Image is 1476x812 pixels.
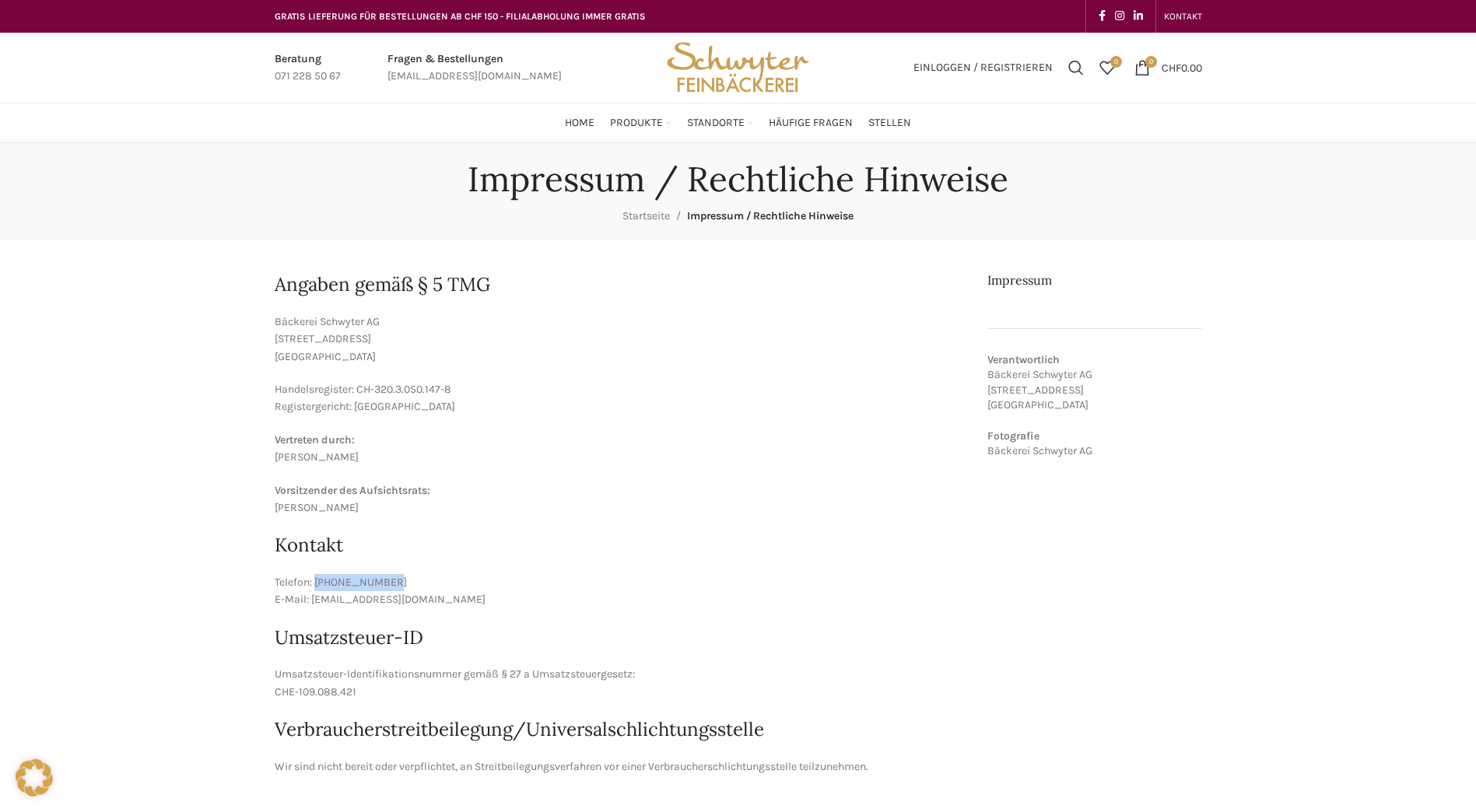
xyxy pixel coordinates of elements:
div: Meine Wunschliste [1092,52,1123,83]
div: Secondary navigation [1156,1,1210,32]
span: Produkte [610,116,663,131]
span: Impressum / Rechtliche Hinweise [687,209,854,222]
h2: Impressum [987,271,1202,289]
div: Main navigation [267,107,1210,138]
p: Umsatzsteuer-Identifikationsnummer gemäß § 27 a Umsatzsteuergesetz: CHE-109.088.421 [275,666,965,701]
a: Infobox link [387,51,562,86]
span: CHF [1162,61,1181,74]
span: 0 [1110,56,1122,68]
a: 0 [1092,52,1123,83]
h2: Umsatzsteuer-ID [275,625,965,651]
a: Suchen [1061,52,1092,83]
h2: Angaben gemäß § 5 TMG [275,271,965,298]
a: Produkte [610,107,671,138]
p: Telefon: [PHONE_NUMBER] E-Mail: [EMAIL_ADDRESS][DOMAIN_NAME] [275,574,965,609]
a: Instagram social link [1110,5,1129,27]
h2: Kontakt [275,532,965,558]
img: Bäckerei Schwyter [661,33,814,103]
a: 0 CHF0.00 [1127,52,1210,83]
strong: Vertreten durch: [275,433,355,446]
a: Home [565,107,594,138]
span: GRATIS LIEFERUNG FÜR BESTELLUNGEN AB CHF 150 - FILIALABHOLUNG IMMER GRATIS [275,11,646,22]
p: [PERSON_NAME] [275,432,965,467]
h2: Verbraucher­streit­beilegung/Universal­schlichtungs­stelle [275,716,965,743]
strong: Fotografie [987,429,1040,443]
strong: Verantwortlich [987,353,1060,366]
a: Startseite [622,209,670,222]
a: Site logo [661,60,814,73]
p: [PERSON_NAME] [275,482,965,517]
a: KONTAKT [1164,1,1202,32]
a: Einloggen / Registrieren [906,52,1061,83]
p: Bäckerei Schwyter AG [STREET_ADDRESS] [GEOGRAPHIC_DATA] [275,313,965,366]
span: KONTAKT [1164,11,1202,22]
p: Wir sind nicht bereit oder verpflichtet, an Streitbeilegungsverfahren vor einer Verbraucherschlic... [275,758,965,775]
span: 0 [1145,56,1157,68]
h1: Impressum / Rechtliche Hinweise [468,159,1008,200]
a: Standorte [687,107,753,138]
span: Standorte [687,116,745,131]
a: Stellen [868,107,911,138]
p: Handelsregister: CH-320.3.050.147-8 Registergericht: [GEOGRAPHIC_DATA] [275,381,965,416]
p: Bäckerei Schwyter AG [STREET_ADDRESS] [GEOGRAPHIC_DATA] Bäckerei Schwyter AG [987,352,1202,459]
bdi: 0.00 [1162,61,1202,74]
a: Infobox link [275,51,341,86]
a: Facebook social link [1094,5,1110,27]
span: Einloggen / Registrieren [913,62,1053,73]
strong: Vorsitzender des Aufsichtsrats: [275,484,430,497]
span: Home [565,116,594,131]
span: Häufige Fragen [769,116,853,131]
a: Häufige Fragen [769,107,853,138]
a: Linkedin social link [1129,5,1148,27]
span: Stellen [868,116,911,131]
